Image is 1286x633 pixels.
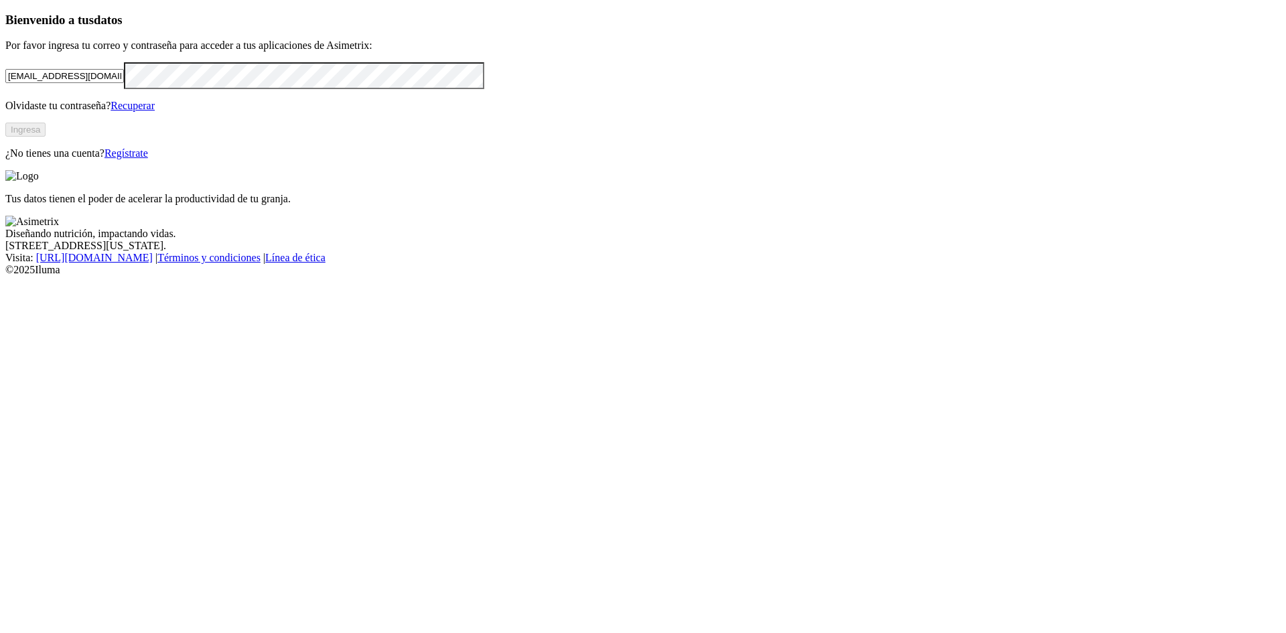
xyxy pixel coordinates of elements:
[5,100,1281,112] p: Olvidaste tu contraseña?
[111,100,155,111] a: Recuperar
[265,252,326,263] a: Línea de ética
[5,40,1281,52] p: Por favor ingresa tu correo y contraseña para acceder a tus aplicaciones de Asimetrix:
[5,216,59,228] img: Asimetrix
[5,13,1281,27] h3: Bienvenido a tus
[157,252,261,263] a: Términos y condiciones
[104,147,148,159] a: Regístrate
[5,193,1281,205] p: Tus datos tienen el poder de acelerar la productividad de tu granja.
[5,240,1281,252] div: [STREET_ADDRESS][US_STATE].
[5,264,1281,276] div: © 2025 Iluma
[94,13,123,27] span: datos
[5,228,1281,240] div: Diseñando nutrición, impactando vidas.
[5,147,1281,159] p: ¿No tienes una cuenta?
[5,69,124,83] input: Tu correo
[5,252,1281,264] div: Visita : | |
[5,170,39,182] img: Logo
[5,123,46,137] button: Ingresa
[36,252,153,263] a: [URL][DOMAIN_NAME]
